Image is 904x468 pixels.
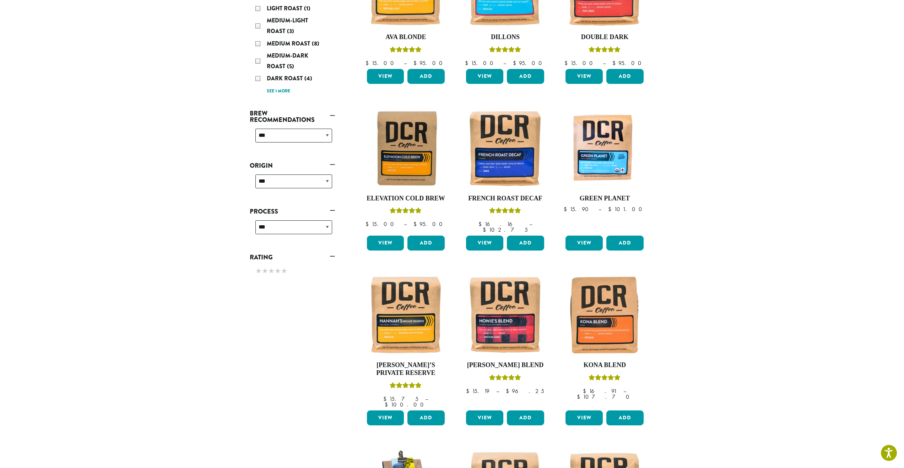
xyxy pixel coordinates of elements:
[564,274,645,407] a: Kona BlendRated 5.00 out of 5
[255,266,262,276] span: ★
[564,205,570,213] span: $
[287,27,294,35] span: (3)
[606,69,644,84] button: Add
[466,387,472,395] span: $
[287,62,294,70] span: (5)
[383,395,389,403] span: $
[577,393,583,400] span: $
[267,52,308,70] span: Medium-Dark Roast
[250,160,335,172] a: Origin
[503,59,506,67] span: –
[267,74,304,82] span: Dark Roast
[407,69,445,84] button: Add
[407,410,445,425] button: Add
[413,220,419,228] span: $
[250,205,335,217] a: Process
[404,59,407,67] span: –
[513,59,545,67] bdi: 95.00
[564,361,645,369] h4: Kona Blend
[465,59,497,67] bdi: 15.00
[603,59,606,67] span: –
[466,236,503,251] a: View
[608,205,645,213] bdi: 101.00
[304,74,312,82] span: (4)
[365,274,446,356] img: Hannahs-Private-Reserve-12oz-300x300.jpg
[478,220,485,228] span: $
[564,107,645,233] a: Green Planet
[250,217,335,243] div: Process
[366,59,372,67] span: $
[606,410,644,425] button: Add
[507,410,544,425] button: Add
[250,126,335,151] div: Brew Recommendations
[608,205,614,213] span: $
[466,387,489,395] bdi: 15.19
[262,266,268,276] span: ★
[390,206,422,217] div: Rated 5.00 out of 5
[466,69,503,84] a: View
[425,395,428,403] span: –
[478,220,523,228] bdi: 16.16
[385,401,391,408] span: $
[565,410,603,425] a: View
[529,220,532,228] span: –
[513,59,519,67] span: $
[507,69,544,84] button: Add
[489,206,521,217] div: Rated 5.00 out of 5
[589,45,621,56] div: Rated 4.50 out of 5
[365,195,447,203] h4: Elevation Cold Brew
[577,393,633,400] bdi: 107.70
[464,107,546,233] a: French Roast DecafRated 5.00 out of 5
[564,59,570,67] span: $
[564,195,645,203] h4: Green Planet
[483,226,528,233] bdi: 102.75
[583,387,589,395] span: $
[464,107,546,189] img: French-Roast-Decaf-12oz-300x300.jpg
[304,4,310,12] span: (1)
[390,45,422,56] div: Rated 5.00 out of 5
[465,59,471,67] span: $
[281,266,287,276] span: ★
[407,236,445,251] button: Add
[565,69,603,84] a: View
[312,39,319,48] span: (8)
[506,387,512,395] span: $
[267,4,304,12] span: Light Roast
[489,373,521,384] div: Rated 4.67 out of 5
[268,266,275,276] span: ★
[464,274,546,356] img: Howies-Blend-12oz-300x300.jpg
[365,33,447,41] h4: Ava Blonde
[565,236,603,251] a: View
[250,251,335,263] a: Rating
[506,387,544,395] bdi: 96.25
[250,0,335,99] div: Roast
[267,16,308,35] span: Medium-Light Roast
[612,59,645,67] bdi: 95.00
[507,236,544,251] button: Add
[367,236,404,251] a: View
[365,107,446,189] img: Elevation-Cold-Brew-300x300.jpg
[250,263,335,280] div: Rating
[466,410,503,425] a: View
[413,59,446,67] bdi: 95.00
[464,33,546,41] h4: Dillons
[589,373,621,384] div: Rated 5.00 out of 5
[606,236,644,251] button: Add
[564,107,645,189] img: DCR-Green-Planet-Coffee-Bag-300x300.png
[496,387,499,395] span: –
[267,39,312,48] span: Medium Roast
[367,69,404,84] a: View
[365,274,447,407] a: [PERSON_NAME]’s Private ReserveRated 5.00 out of 5
[404,220,407,228] span: –
[564,59,596,67] bdi: 15.00
[250,107,335,126] a: Brew Recommendations
[275,266,281,276] span: ★
[385,401,427,408] bdi: 100.00
[612,59,618,67] span: $
[564,274,645,356] img: Kona-300x300.jpg
[267,88,290,95] a: See 1 more
[367,410,404,425] a: View
[366,220,397,228] bdi: 15.00
[564,33,645,41] h4: Double Dark
[583,387,617,395] bdi: 16.91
